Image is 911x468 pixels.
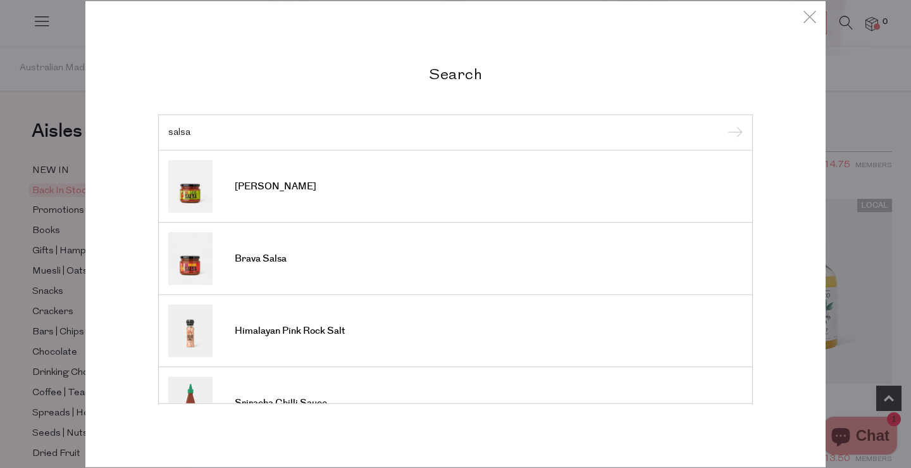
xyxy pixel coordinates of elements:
a: Himalayan Pink Rock Salt [168,305,743,357]
img: Himalayan Pink Rock Salt [168,305,213,357]
img: Brava Salsa [168,232,213,285]
span: Himalayan Pink Rock Salt [235,325,345,338]
span: Brava Salsa [235,253,287,265]
span: [PERSON_NAME] [235,180,316,193]
a: Sriracha Chilli Sauce [168,377,743,429]
input: Search [168,127,743,137]
a: Brava Salsa [168,232,743,285]
a: [PERSON_NAME] [168,160,743,213]
img: Sriracha Chilli Sauce [168,377,213,429]
img: Leve Salsa [168,160,213,213]
span: Sriracha Chilli Sauce [235,397,327,410]
h2: Search [158,64,753,82]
